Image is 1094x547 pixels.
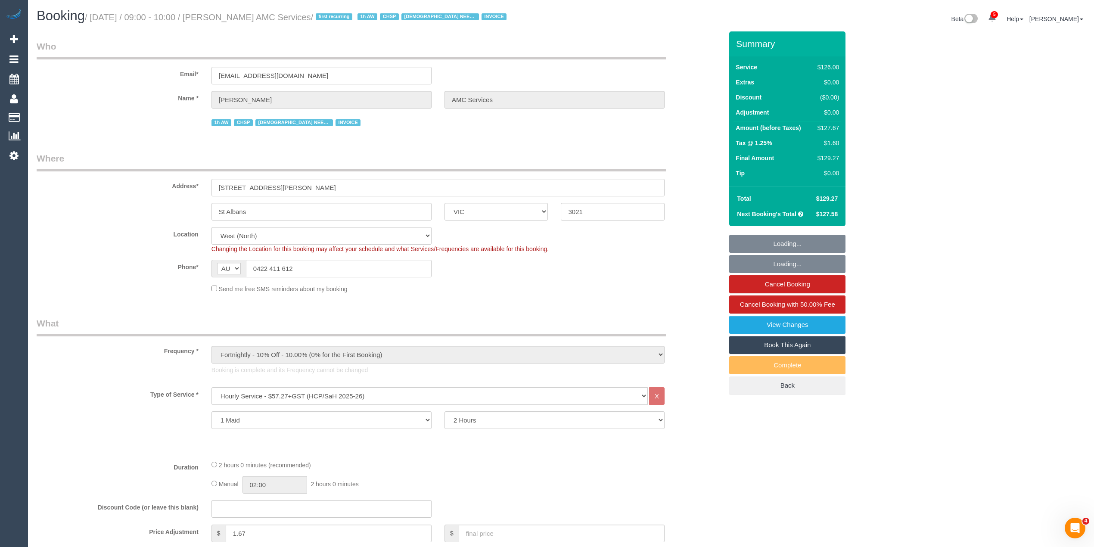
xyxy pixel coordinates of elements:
span: $ [211,525,226,542]
span: 1h AW [211,119,231,126]
a: Beta [951,16,978,22]
div: $127.67 [814,124,839,132]
legend: What [37,317,666,336]
strong: Total [737,195,751,202]
input: Phone* [246,260,432,277]
label: Extras [736,78,754,87]
label: Location [30,227,205,239]
span: INVOICE [482,13,507,20]
input: First Name* [211,91,432,109]
a: Cancel Booking [729,275,845,293]
label: Final Amount [736,154,774,162]
label: Duration [30,460,205,472]
span: Manual [219,481,239,488]
img: Automaid Logo [5,9,22,21]
div: $126.00 [814,63,839,71]
span: CHSP [234,119,253,126]
div: $0.00 [814,169,839,177]
iframe: Intercom live chat [1065,518,1085,538]
legend: Who [37,40,666,59]
span: $129.27 [816,195,838,202]
label: Adjustment [736,108,769,117]
input: Last Name* [444,91,665,109]
label: Phone* [30,260,205,271]
span: CHSP [380,13,399,20]
label: Tip [736,169,745,177]
label: Service [736,63,757,71]
a: Cancel Booking with 50.00% Fee [729,295,845,314]
label: Name * [30,91,205,103]
div: $0.00 [814,108,839,117]
span: $ [444,525,459,542]
span: 4 [1082,518,1089,525]
span: first recurring [316,13,352,20]
div: $1.60 [814,139,839,147]
a: [PERSON_NAME] [1029,16,1083,22]
span: Cancel Booking with 50.00% Fee [740,301,835,308]
span: Send me free SMS reminders about my booking [219,286,348,292]
label: Discount Code (or leave this blank) [30,500,205,512]
span: 5 [991,11,998,18]
small: / [DATE] / 09:00 - 10:00 / [PERSON_NAME] AMC Services [85,12,509,22]
img: New interface [963,14,978,25]
a: View Changes [729,316,845,334]
span: 2 hours 0 minutes (recommended) [219,462,311,469]
div: $129.27 [814,154,839,162]
label: Tax @ 1.25% [736,139,772,147]
a: Help [1007,16,1023,22]
a: Book This Again [729,336,845,354]
span: [DEMOGRAPHIC_DATA] NEEDED [255,119,333,126]
label: Discount [736,93,761,102]
a: 5 [984,9,1001,28]
span: $127.58 [816,211,838,218]
span: 1h AW [357,13,377,20]
span: Changing the Location for this booking may affect your schedule and what Services/Frequencies are... [211,246,549,252]
input: Suburb* [211,203,432,221]
span: / [311,12,510,22]
span: INVOICE [336,119,361,126]
label: Type of Service * [30,387,205,399]
label: Frequency * [30,344,205,355]
span: 2 hours 0 minutes [311,481,358,488]
strong: Next Booking's Total [737,211,796,218]
span: [DEMOGRAPHIC_DATA] NEEDED [401,13,479,20]
a: Back [729,376,845,395]
div: ($0.00) [814,93,839,102]
label: Amount (before Taxes) [736,124,801,132]
label: Email* [30,67,205,78]
input: Post Code* [561,203,665,221]
span: Booking [37,8,85,23]
legend: Where [37,152,666,171]
p: Booking is complete and its Frequency cannot be changed [211,366,665,374]
input: final price [459,525,665,542]
input: Email* [211,67,432,84]
div: $0.00 [814,78,839,87]
h3: Summary [736,39,841,49]
label: Price Adjustment [30,525,205,536]
label: Address* [30,179,205,190]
